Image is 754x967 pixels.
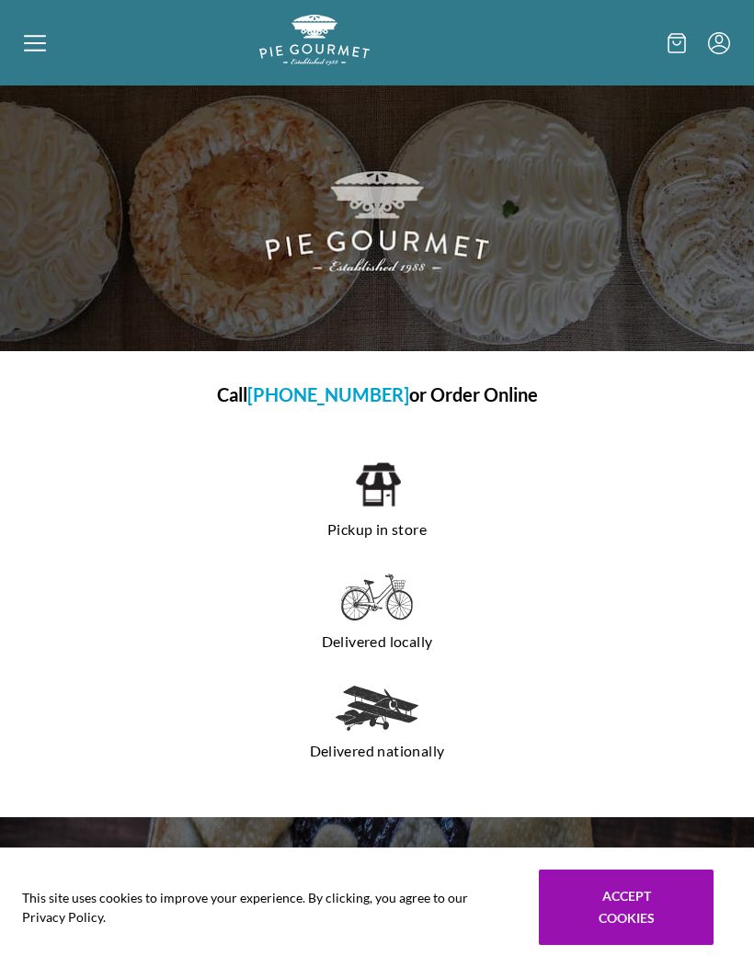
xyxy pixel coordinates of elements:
button: Accept cookies [539,870,714,945]
p: Delivered nationally [75,736,679,766]
h1: Call or Order Online [39,381,715,408]
img: pickup in store [354,460,401,509]
span: This site uses cookies to improve your experience. By clicking, you agree to our Privacy Policy. [22,888,513,927]
p: Pickup in store [75,515,679,544]
img: delivered locally [341,574,413,621]
button: Menu [708,32,730,54]
img: delivered nationally [336,686,418,731]
a: [PHONE_NUMBER] [247,383,409,405]
a: Logo [259,51,370,68]
img: logo [259,15,370,65]
p: Delivered locally [75,627,679,656]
